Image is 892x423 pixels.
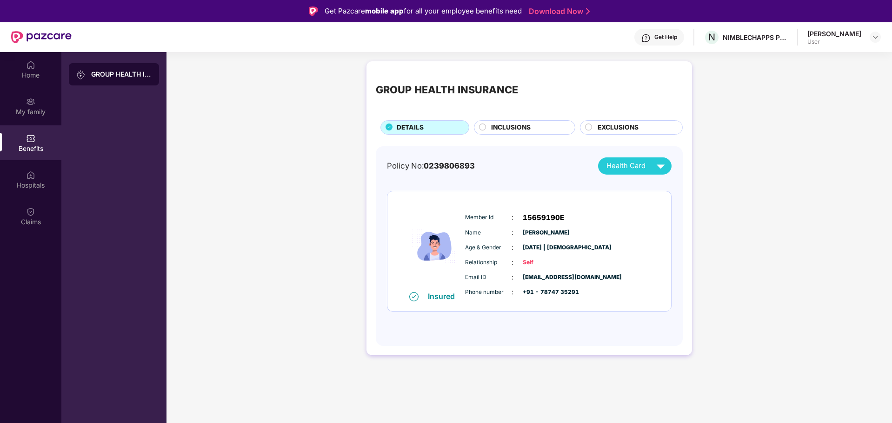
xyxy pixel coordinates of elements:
span: : [512,287,513,297]
div: User [807,38,861,46]
span: [EMAIL_ADDRESS][DOMAIN_NAME] [523,273,569,282]
span: INCLUSIONS [491,123,531,133]
img: svg+xml;base64,PHN2ZyBpZD0iQ2xhaW0iIHhtbG5zPSJodHRwOi8vd3d3LnczLm9yZy8yMDAwL3N2ZyIgd2lkdGg9IjIwIi... [26,207,35,216]
a: Download Now [529,7,587,16]
span: Health Card [606,161,646,171]
img: svg+xml;base64,PHN2ZyBpZD0iQmVuZWZpdHMiIHhtbG5zPSJodHRwOi8vd3d3LnczLm9yZy8yMDAwL3N2ZyIgd2lkdGg9Ij... [26,134,35,143]
img: Logo [309,7,318,16]
img: Stroke [586,7,590,16]
div: GROUP HEALTH INSURANCE [376,82,518,98]
img: svg+xml;base64,PHN2ZyB4bWxucz0iaHR0cDovL3d3dy53My5vcmcvMjAwMC9zdmciIHZpZXdCb3g9IjAgMCAyNCAyNCIgd2... [652,158,669,174]
div: [PERSON_NAME] [807,29,861,38]
div: Get Help [654,33,677,41]
span: : [512,242,513,253]
div: Insured [428,292,460,301]
span: : [512,212,513,222]
span: +91 - 78747 35291 [523,288,569,297]
img: svg+xml;base64,PHN2ZyBpZD0iSG9tZSIgeG1sbnM9Imh0dHA6Ly93d3cudzMub3JnLzIwMDAvc3ZnIiB3aWR0aD0iMjAiIG... [26,60,35,70]
span: Relationship [465,258,512,267]
span: 0239806893 [424,161,475,170]
div: Policy No: [387,160,475,172]
img: svg+xml;base64,PHN2ZyBpZD0iSGVscC0zMngzMiIgeG1sbnM9Imh0dHA6Ly93d3cudzMub3JnLzIwMDAvc3ZnIiB3aWR0aD... [641,33,651,43]
img: svg+xml;base64,PHN2ZyB4bWxucz0iaHR0cDovL3d3dy53My5vcmcvMjAwMC9zdmciIHdpZHRoPSIxNiIgaGVpZ2h0PSIxNi... [409,292,419,301]
span: Age & Gender [465,243,512,252]
span: : [512,257,513,267]
button: Health Card [598,157,672,175]
span: EXCLUSIONS [598,123,639,133]
span: Self [523,258,569,267]
span: [PERSON_NAME] [523,228,569,237]
span: Phone number [465,288,512,297]
span: N [708,32,715,43]
span: DETAILS [397,123,424,133]
img: svg+xml;base64,PHN2ZyB3aWR0aD0iMjAiIGhlaWdodD0iMjAiIHZpZXdCb3g9IjAgMCAyMCAyMCIgZmlsbD0ibm9uZSIgeG... [26,97,35,106]
strong: mobile app [365,7,404,15]
span: 15659190E [523,212,564,223]
span: [DATE] | [DEMOGRAPHIC_DATA] [523,243,569,252]
div: GROUP HEALTH INSURANCE [91,70,152,79]
span: Email ID [465,273,512,282]
span: Member Id [465,213,512,222]
img: svg+xml;base64,PHN2ZyBpZD0iRHJvcGRvd24tMzJ4MzIiIHhtbG5zPSJodHRwOi8vd3d3LnczLm9yZy8yMDAwL3N2ZyIgd2... [872,33,879,41]
img: New Pazcare Logo [11,31,72,43]
img: svg+xml;base64,PHN2ZyBpZD0iSG9zcGl0YWxzIiB4bWxucz0iaHR0cDovL3d3dy53My5vcmcvMjAwMC9zdmciIHdpZHRoPS... [26,170,35,180]
img: svg+xml;base64,PHN2ZyB3aWR0aD0iMjAiIGhlaWdodD0iMjAiIHZpZXdCb3g9IjAgMCAyMCAyMCIgZmlsbD0ibm9uZSIgeG... [76,70,86,79]
div: Get Pazcare for all your employee benefits need [325,6,522,17]
span: Name [465,228,512,237]
span: : [512,228,513,238]
span: : [512,272,513,282]
div: NIMBLECHAPPS PRIVATE LIMITED [723,33,788,42]
img: icon [407,201,463,292]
